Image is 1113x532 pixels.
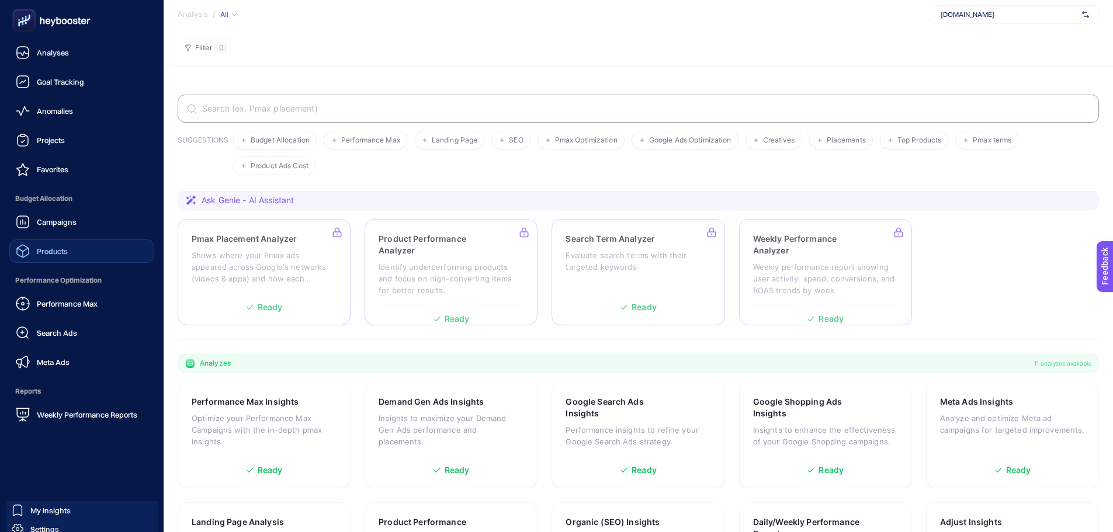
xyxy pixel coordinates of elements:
[9,99,154,123] a: Anomalies
[251,136,310,145] span: Budget Allocation
[566,396,674,419] h3: Google Search Ads Insights
[192,412,337,447] p: Optimize your Performance Max Campaigns with the in-depth pmax insights.
[258,466,283,474] span: Ready
[6,501,158,520] a: My Insights
[649,136,731,145] span: Google Ads Optimization
[973,136,1011,145] span: Pmax terms
[445,466,470,474] span: Ready
[566,424,710,447] p: Performance insights to refine your Google Search Ads strategy.
[940,516,1002,528] h3: Adjust Insights
[37,328,77,338] span: Search Ads
[9,269,154,292] span: Performance Optimization
[379,412,523,447] p: Insights to maximize your Demand Gen Ads performance and placements.
[566,516,660,528] h3: Organic (SEO) Insights
[7,4,44,13] span: Feedback
[365,382,538,488] a: Demand Gen Ads InsightsInsights to maximize your Demand Gen Ads performance and placements.Ready
[192,516,284,528] h3: Landing Page Analysis
[37,77,84,86] span: Goal Tracking
[9,41,154,64] a: Analyses
[552,219,724,325] a: Search Term AnalyzerEvaluate search terms with their targeted keywordsReady
[37,357,70,367] span: Meta Ads
[213,9,216,19] span: /
[341,136,400,145] span: Performance Max
[178,10,208,19] span: Analysis
[178,39,231,57] button: Filter0
[926,382,1099,488] a: Meta Ads InsightsAnalyze and optimize Meta ad campaigns for targeted improvements.Ready
[753,396,862,419] h3: Google Shopping Ads Insights
[941,10,1077,19] span: [DOMAIN_NAME]
[9,321,154,345] a: Search Ads
[9,292,154,315] a: Performance Max
[219,43,224,53] span: 0
[9,380,154,403] span: Reports
[220,10,237,19] div: All
[509,136,523,145] span: SEO
[827,136,866,145] span: Placements
[632,466,657,474] span: Ready
[897,136,941,145] span: Top Products
[940,396,1013,408] h3: Meta Ads Insights
[37,135,65,145] span: Projects
[9,350,154,374] a: Meta Ads
[9,187,154,210] span: Budget Allocation
[1034,359,1091,368] span: 11 analyzes available
[1006,466,1031,474] span: Ready
[30,506,71,515] span: My Insights
[739,219,912,325] a: Weekly Performance AnalyzerWeekly performance report showing user activity, spend, conversions, a...
[37,299,98,308] span: Performance Max
[178,135,228,175] h3: SUGGESTIONS
[37,106,73,116] span: Anomalies
[9,210,154,234] a: Campaigns
[940,412,1085,436] p: Analyze and optimize Meta ad campaigns for targeted improvements.
[200,359,231,368] span: Analyzes
[432,136,477,145] span: Landing Page
[9,128,154,152] a: Projects
[251,162,308,171] span: Product Ads Cost
[365,219,538,325] a: Product Performance AnalyzerIdentify underperforming products and focus on high-converting items ...
[819,466,844,474] span: Ready
[9,403,154,426] a: Weekly Performance Reports
[195,44,212,53] span: Filter
[763,136,795,145] span: Creatives
[9,158,154,181] a: Favorites
[37,165,68,174] span: Favorites
[178,382,351,488] a: Performance Max InsightsOptimize your Performance Max Campaigns with the in-depth pmax insights.R...
[9,239,154,263] a: Products
[178,219,351,325] a: Pmax Placement AnalyzerShows where your Pmax ads appeared across Google's networks (videos & apps...
[739,382,912,488] a: Google Shopping Ads InsightsInsights to enhance the effectiveness of your Google Shopping campaig...
[200,104,1090,113] input: Search
[1082,9,1089,20] img: svg%3e
[379,396,484,408] h3: Demand Gen Ads Insights
[37,246,68,256] span: Products
[202,194,294,206] span: Ask Genie - AI Assistant
[37,48,69,57] span: Analyses
[555,136,618,145] span: Pmax Optimization
[37,217,77,227] span: Campaigns
[37,410,137,419] span: Weekly Performance Reports
[753,424,898,447] p: Insights to enhance the effectiveness of your Google Shopping campaigns.
[379,516,466,528] h3: Product Performance
[9,70,154,93] a: Goal Tracking
[552,382,724,488] a: Google Search Ads InsightsPerformance insights to refine your Google Search Ads strategy.Ready
[192,396,299,408] h3: Performance Max Insights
